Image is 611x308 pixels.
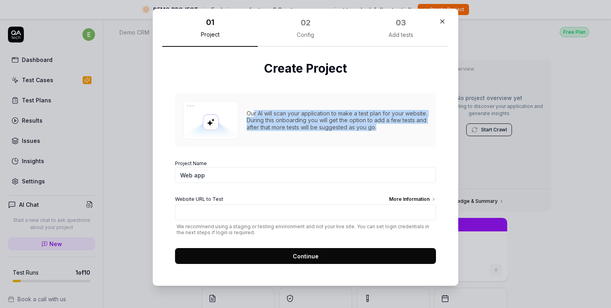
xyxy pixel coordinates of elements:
[175,167,436,183] input: Project Name
[206,16,214,28] div: 01
[293,252,319,260] span: Continue
[389,196,436,204] div: More Information
[175,204,436,220] input: Website URL to TestMore Information
[175,196,223,204] span: Website URL to Test
[297,31,314,38] div: Config
[175,160,436,183] label: Project Name
[436,15,449,28] button: Close Modal
[389,31,413,38] div: Add tests
[175,223,436,235] span: We recommend using a staging or testing environment and not your live site. You can set login cre...
[396,17,406,29] div: 03
[301,17,311,29] div: 02
[201,31,220,38] div: Project
[247,110,428,131] div: Our AI will scan your application to make a test plan for your website. During this onboarding yo...
[175,248,436,264] button: Continue
[175,60,436,77] h2: Create Project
